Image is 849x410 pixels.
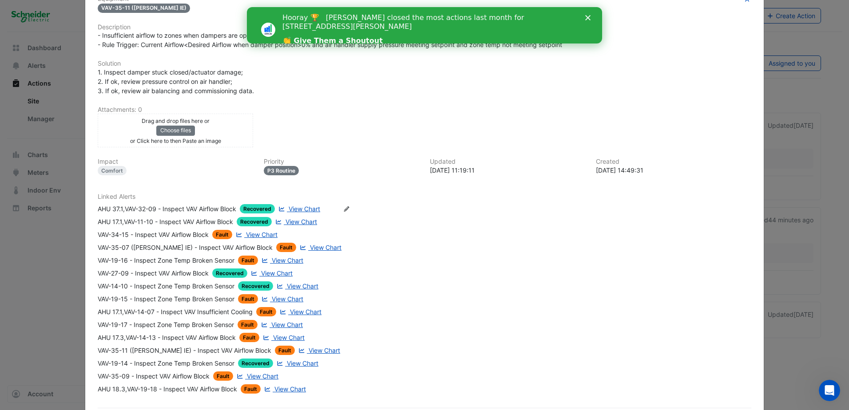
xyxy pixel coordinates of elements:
[271,321,303,328] span: View Chart
[297,346,340,355] a: View Chart
[98,60,751,67] h6: Solution
[98,346,271,355] div: VAV-35-11 ([PERSON_NAME] IE) - Inspect VAV Airflow Block
[98,204,236,213] div: AHU 37.1,VAV-32-09 - Inspect VAV Airflow Block
[212,230,232,239] span: Fault
[98,230,209,239] div: VAV-34-15 - Inspect VAV Airflow Block
[274,385,306,393] span: View Chart
[287,359,318,367] span: View Chart
[98,106,751,114] h6: Attachments: 0
[276,243,296,252] span: Fault
[98,268,209,278] div: VAV-27-09 - Inspect VAV Airflow Block
[430,166,585,175] div: [DATE] 11:19:11
[98,371,210,381] div: VAV-35-09 - Inspect VAV Airflow Block
[238,294,258,304] span: Fault
[237,217,272,226] span: Recovered
[98,320,234,329] div: VAV-19-17 - Inspect Zone Temp Broken Sensor
[262,384,306,394] a: View Chart
[213,371,233,381] span: Fault
[272,256,303,264] span: View Chart
[98,359,234,368] div: VAV-19-14 - Inspect Zone Temp Broken Sensor
[240,204,275,213] span: Recovered
[261,269,293,277] span: View Chart
[278,307,321,316] a: View Chart
[256,307,276,316] span: Fault
[238,320,258,329] span: Fault
[275,281,318,291] a: View Chart
[142,118,210,124] small: Drag and drop files here or
[98,193,751,201] h6: Linked Alerts
[238,256,258,265] span: Fault
[309,347,340,354] span: View Chart
[277,204,320,213] a: View Chart
[246,231,278,238] span: View Chart
[98,333,236,342] div: AHU 17.3,VAV-14-13 - Inspect VAV Airflow Block
[98,158,253,166] h6: Impact
[289,205,320,213] span: View Chart
[98,281,234,291] div: VAV-14-10 - Inspect Zone Temp Broken Sensor
[596,158,751,166] h6: Created
[130,138,221,144] small: or Click here to then Paste an image
[261,333,305,342] a: View Chart
[247,7,602,43] iframe: Intercom live chat banner
[430,158,585,166] h6: Updated
[287,282,318,290] span: View Chart
[298,243,341,252] a: View Chart
[98,384,237,394] div: AHU 18.3,VAV-19-18 - Inspect VAV Airflow Block
[343,206,350,213] fa-icon: Edit Linked Alerts
[338,8,347,13] div: Close
[249,268,293,278] a: View Chart
[241,384,261,394] span: Fault
[264,166,299,175] div: P3 Routine
[596,166,751,175] div: [DATE] 14:49:31
[275,359,318,368] a: View Chart
[212,268,247,278] span: Recovered
[98,4,190,13] span: VAV-35-11 ([PERSON_NAME] IE)
[273,334,305,341] span: View Chart
[247,372,278,380] span: View Chart
[238,359,273,368] span: Recovered
[98,256,234,265] div: VAV-19-16 - Inspect Zone Temp Broken Sensor
[156,126,195,135] button: Choose files
[235,371,278,381] a: View Chart
[98,68,254,95] span: 1. Inspect damper stuck closed/actuator damage; 2. If ok, review pressure control on air handler;...
[98,24,751,31] h6: Description
[36,29,136,39] a: 👏 Give Them a Shoutout
[275,346,295,355] span: Fault
[98,32,562,48] span: - Insufficient airflow to zones when dampers are open and receiving air from the air handler - Ru...
[286,218,317,225] span: View Chart
[310,244,341,251] span: View Chart
[98,217,233,226] div: AHU 17.1,VAV-11-10 - Inspect VAV Airflow Block
[264,158,419,166] h6: Priority
[238,281,273,291] span: Recovered
[260,294,303,304] a: View Chart
[234,230,278,239] a: View Chart
[259,320,303,329] a: View Chart
[239,333,259,342] span: Fault
[290,308,321,315] span: View Chart
[98,294,234,304] div: VAV-19-15 - Inspect Zone Temp Broken Sensor
[272,295,303,303] span: View Chart
[98,307,253,316] div: AHU 17.1,VAV-14-07 - Inspect VAV Insufficient Cooling
[819,380,840,401] iframe: Intercom live chat
[98,166,127,175] div: Comfort
[98,243,273,252] div: VAV-35-07 ([PERSON_NAME] IE) - Inspect VAV Airflow Block
[260,256,303,265] a: View Chart
[274,217,317,226] a: View Chart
